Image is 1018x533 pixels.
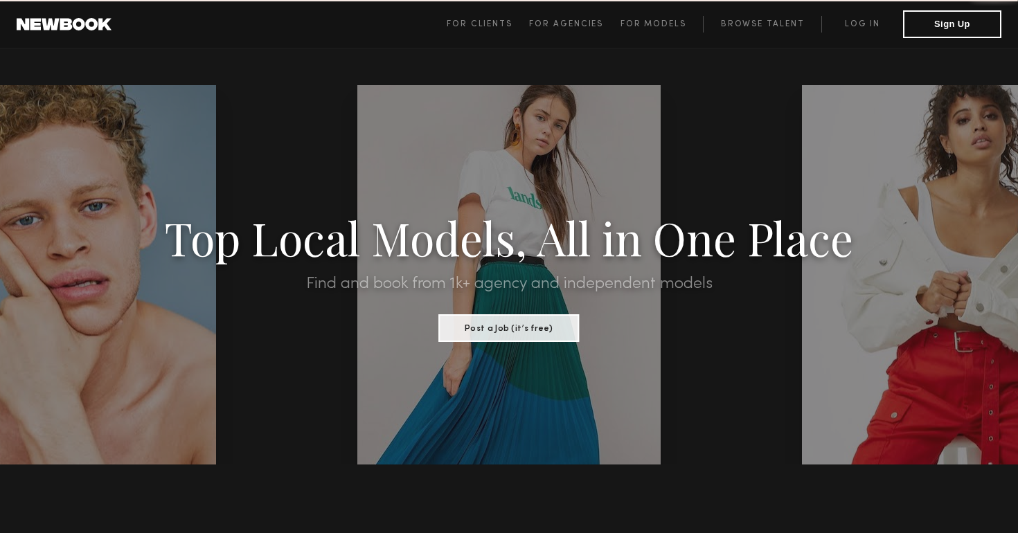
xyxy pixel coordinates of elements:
[76,216,942,259] h1: Top Local Models, All in One Place
[529,20,603,28] span: For Agencies
[620,20,686,28] span: For Models
[76,275,942,292] h2: Find and book from 1k+ agency and independent models
[529,16,620,33] a: For Agencies
[447,20,512,28] span: For Clients
[903,10,1001,38] button: Sign Up
[620,16,704,33] a: For Models
[439,314,580,342] button: Post a Job (it’s free)
[439,319,580,334] a: Post a Job (it’s free)
[703,16,821,33] a: Browse Talent
[821,16,903,33] a: Log in
[447,16,529,33] a: For Clients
